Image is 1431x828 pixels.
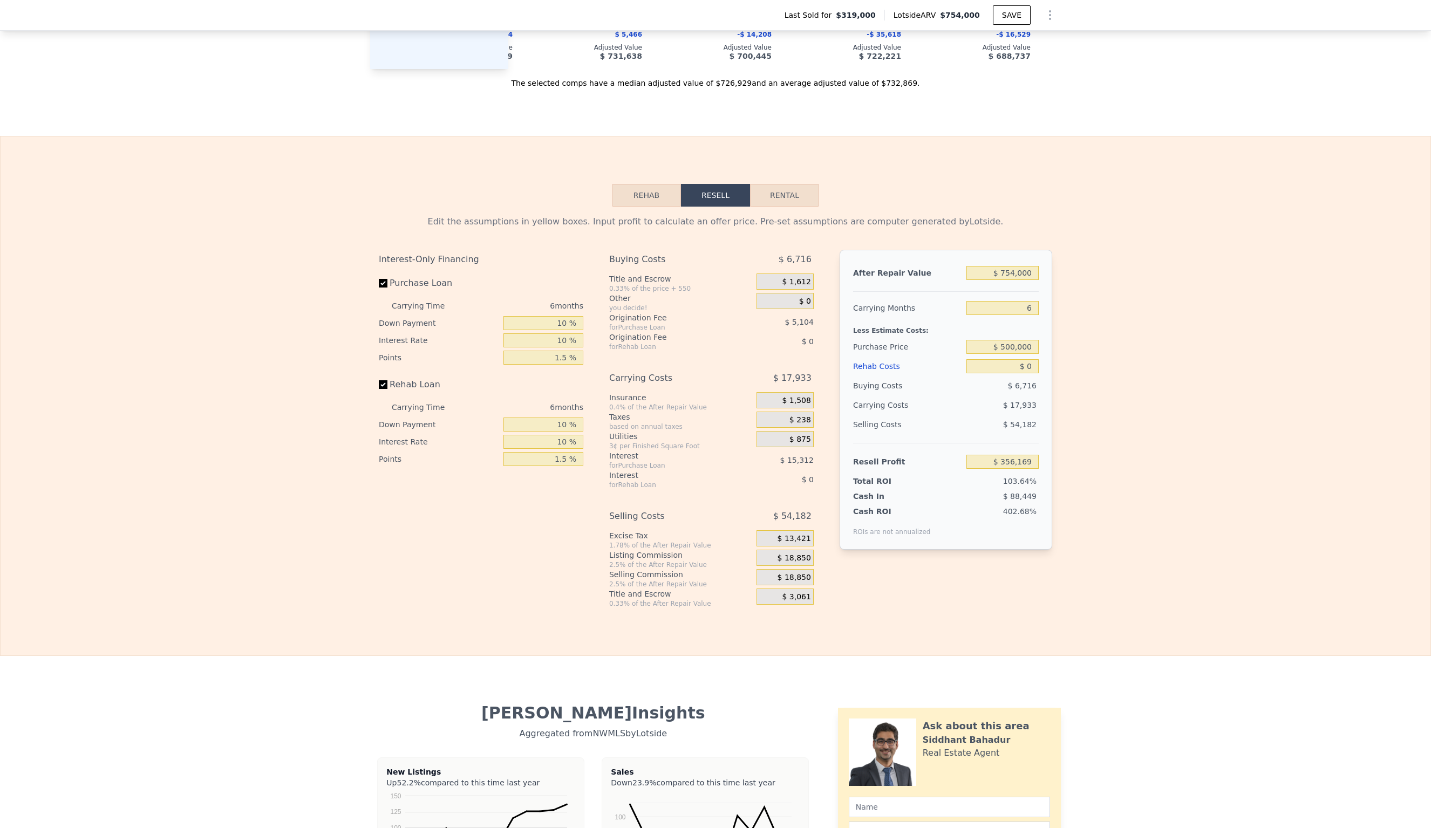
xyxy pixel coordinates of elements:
div: Buying Costs [853,376,962,395]
div: Buying Costs [609,250,730,269]
span: $ 0 [802,337,814,346]
span: Last Sold for [785,10,836,20]
div: Adjusted Value [1048,43,1160,52]
div: Carrying Costs [609,368,730,388]
text: 150 [391,792,401,800]
button: Resell [681,184,750,207]
span: $ 17,933 [773,368,812,388]
div: Cash ROI [853,506,931,517]
div: Adjusted Value [789,43,901,52]
span: -$ 35,618 [867,31,901,38]
div: New Listings [386,767,575,777]
span: $754,000 [940,11,980,19]
div: Total ROI [853,476,921,487]
div: Down compared to this time last year [611,777,800,784]
div: Interest Rate [379,433,499,450]
div: Adjusted Value [918,43,1031,52]
div: Adjusted Value [530,43,642,52]
div: Resell Profit [853,452,962,471]
span: -$ 14,208 [737,31,772,38]
div: for Purchase Loan [609,323,730,332]
div: Aggregated from NWMLS by Lotside [379,723,808,740]
span: $ 18,850 [778,573,811,583]
div: Listing Commission [609,550,752,560]
div: 0.33% of the price + 550 [609,284,752,293]
span: $ 5,466 [615,31,642,38]
div: Edit the assumptions in yellow boxes. Input profit to calculate an offer price. Pre-set assumptio... [379,215,1052,228]
span: $ 688,737 [989,52,1031,60]
div: for Rehab Loan [609,343,730,351]
div: Less Estimate Costs: [853,318,1039,337]
div: Down Payment [379,416,499,433]
div: 1.78% of the After Repair Value [609,541,752,550]
label: Purchase Loan [379,273,499,293]
div: Points [379,450,499,468]
div: 6 months [466,297,583,314]
input: Purchase Loan [379,279,387,288]
span: Lotside ARV [894,10,940,20]
span: 402.68% [1003,507,1037,516]
span: $ 6,716 [1008,381,1037,390]
span: 23.9% [632,778,656,787]
span: 52.2% [397,778,420,787]
span: $ 875 [789,435,811,444]
div: Selling Costs [853,415,962,434]
text: 100 [615,813,626,821]
div: Cash In [853,491,921,502]
span: 103.64% [1003,477,1037,485]
button: Show Options [1039,4,1061,26]
div: Real Estate Agent [923,747,1000,759]
label: Rehab Loan [379,375,499,394]
div: Taxes [609,412,752,422]
span: $ 0 [799,297,811,306]
div: 0.4% of the After Repair Value [609,403,752,412]
div: Selling Commission [609,569,752,580]
div: Ask about this area [923,718,1030,734]
span: $ 17,933 [1003,401,1037,409]
div: Utilities [609,431,752,442]
div: Interest [609,450,730,461]
div: Carrying Time [392,297,462,314]
div: Title and Escrow [609,589,752,599]
span: $ 18,850 [778,553,811,563]
button: Rehab [612,184,681,207]
div: you decide! [609,304,752,312]
div: Up compared to this time last year [386,777,575,784]
div: Rehab Costs [853,357,962,376]
span: $319,000 [836,10,876,20]
div: After Repair Value [853,263,962,283]
input: Name [849,797,1050,817]
div: 3¢ per Finished Square Foot [609,442,752,450]
span: $ 15,312 [780,456,814,464]
div: 0.33% of the After Repair Value [609,599,752,608]
button: Rental [750,184,819,207]
div: Sales [611,767,800,777]
span: -$ 16,529 [996,31,1031,38]
div: based on annual taxes [609,422,752,431]
div: for Purchase Loan [609,461,730,470]
span: $ 54,182 [773,507,812,526]
div: The selected comps have a median adjusted value of $726,929 and an average adjusted value of $732... [370,69,1061,88]
span: $ 13,421 [778,534,811,544]
span: $ 3,061 [782,592,810,602]
span: $ 6,716 [779,250,812,269]
div: Points [379,349,499,366]
button: SAVE [993,5,1031,25]
div: Origination Fee [609,332,730,343]
div: Title and Escrow [609,273,752,284]
div: for Rehab Loan [609,481,730,489]
input: Rehab Loan [379,380,387,389]
span: $ 238 [789,415,811,425]
div: Selling Costs [609,507,730,526]
span: $ 0 [802,475,814,484]
div: Carrying Costs [853,395,921,415]
span: $ 700,445 [730,52,772,60]
span: $ 54,182 [1003,420,1037,429]
div: Adjusted Value [659,43,772,52]
div: Interest Rate [379,332,499,349]
div: ROIs are not annualized [853,517,931,536]
div: Purchase Price [853,337,962,357]
div: 2.5% of the After Repair Value [609,560,752,569]
span: $ 88,449 [1003,492,1037,501]
div: Interest [609,470,730,481]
